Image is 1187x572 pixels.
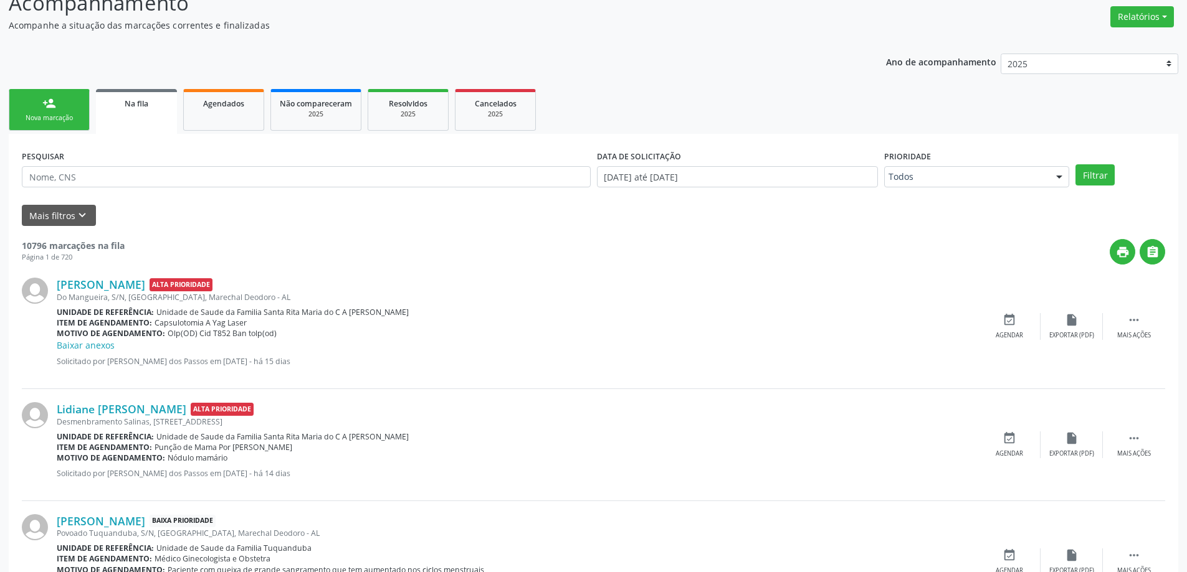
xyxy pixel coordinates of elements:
[1110,6,1174,27] button: Relatórios
[57,416,978,427] div: Desmenbramento Salinas, [STREET_ADDRESS]
[1127,313,1141,327] i: 
[1117,449,1151,458] div: Mais ações
[57,278,145,291] a: [PERSON_NAME]
[389,98,427,109] span: Resolvidos
[75,209,89,222] i: keyboard_arrow_down
[9,19,827,32] p: Acompanhe a situação das marcações correntes e finalizadas
[475,98,517,109] span: Cancelados
[280,110,352,119] div: 2025
[1065,431,1079,445] i: insert_drive_file
[42,96,56,110] div: person_add
[155,317,247,328] span: Capsulotomia A Yag Laser
[280,98,352,109] span: Não compareceram
[1049,449,1094,458] div: Exportar (PDF)
[125,98,148,109] span: Na fila
[57,553,152,564] b: Item de agendamento:
[1127,431,1141,445] i: 
[22,252,125,263] div: Página 1 de 720
[996,331,1023,340] div: Agendar
[191,403,254,416] span: Alta Prioridade
[57,528,978,538] div: Povoado Tuquanduba, S/N, [GEOGRAPHIC_DATA], Marechal Deodoro - AL
[57,514,145,528] a: [PERSON_NAME]
[1049,331,1094,340] div: Exportar (PDF)
[889,171,1044,183] span: Todos
[464,110,527,119] div: 2025
[203,98,244,109] span: Agendados
[597,147,681,166] label: DATA DE SOLICITAÇÃO
[156,431,409,442] span: Unidade de Saude da Familia Santa Rita Maria do C A [PERSON_NAME]
[1065,548,1079,562] i: insert_drive_file
[22,147,64,166] label: PESQUISAR
[1140,239,1165,265] button: 
[22,205,96,227] button: Mais filtroskeyboard_arrow_down
[886,54,996,69] p: Ano de acompanhamento
[1003,431,1016,445] i: event_available
[57,402,186,416] a: Lidiane [PERSON_NAME]
[22,402,48,428] img: img
[1003,548,1016,562] i: event_available
[884,147,931,166] label: Prioridade
[57,317,152,328] b: Item de agendamento:
[57,292,978,302] div: Do Mangueira, S/N, [GEOGRAPHIC_DATA], Marechal Deodoro - AL
[57,356,978,367] p: Solicitado por [PERSON_NAME] dos Passos em [DATE] - há 15 dias
[22,166,591,187] input: Nome, CNS
[22,240,125,251] strong: 10796 marcações na fila
[168,452,227,463] span: Nódulo mamário
[597,166,878,187] input: Selecione um intervalo
[57,442,152,452] b: Item de agendamento:
[155,442,292,452] span: Punção de Mama Por [PERSON_NAME]
[1116,245,1130,259] i: print
[150,515,216,528] span: Baixa Prioridade
[22,514,48,540] img: img
[22,278,48,304] img: img
[1075,164,1115,185] button: Filtrar
[150,278,212,291] span: Alta Prioridade
[57,452,165,463] b: Motivo de agendamento:
[377,110,439,119] div: 2025
[57,328,165,339] b: Motivo de agendamento:
[168,328,277,339] span: Olp(OD) Cid T852 Ban tolp(od)
[1146,245,1160,259] i: 
[156,307,409,317] span: Unidade de Saude da Familia Santa Rita Maria do C A [PERSON_NAME]
[996,449,1023,458] div: Agendar
[57,339,115,351] a: Baixar anexos
[1117,331,1151,340] div: Mais ações
[57,307,154,317] b: Unidade de referência:
[57,431,154,442] b: Unidade de referência:
[1110,239,1135,265] button: print
[155,553,270,564] span: Médico Ginecologista e Obstetra
[57,543,154,553] b: Unidade de referência:
[156,543,312,553] span: Unidade de Saude da Familia Tuquanduba
[57,468,978,479] p: Solicitado por [PERSON_NAME] dos Passos em [DATE] - há 14 dias
[1003,313,1016,327] i: event_available
[1065,313,1079,327] i: insert_drive_file
[1127,548,1141,562] i: 
[18,113,80,123] div: Nova marcação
